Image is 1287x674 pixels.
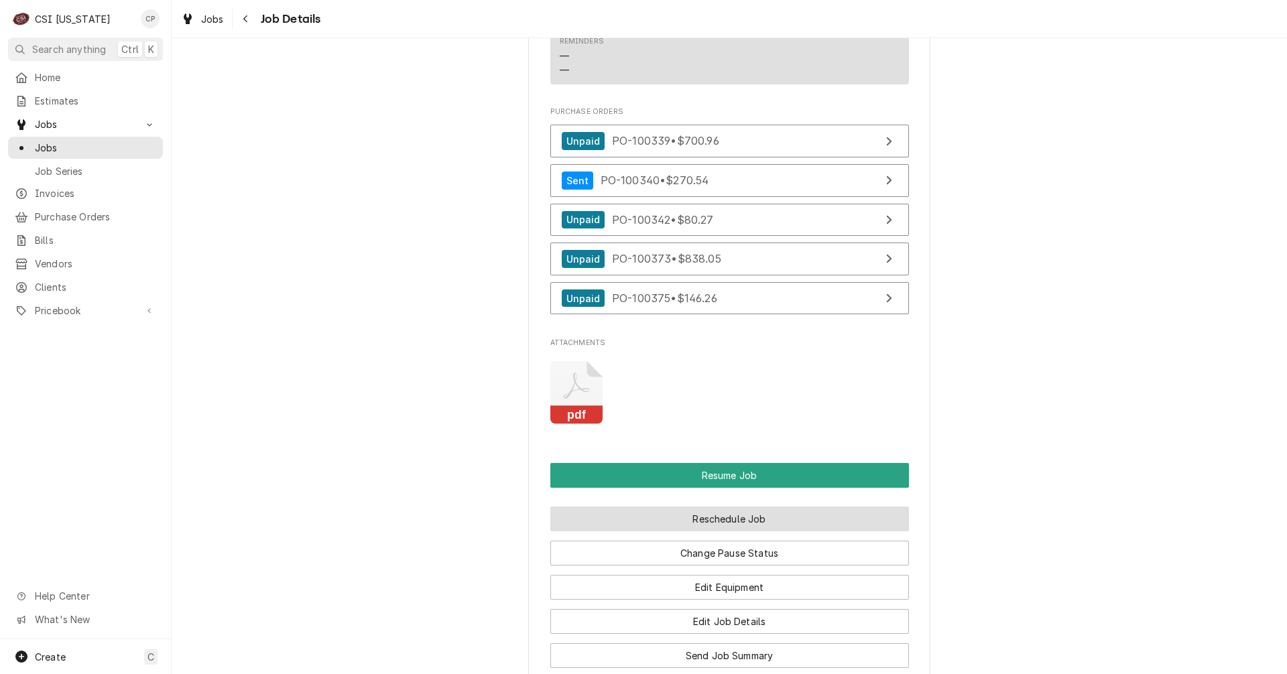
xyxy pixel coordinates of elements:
span: Job Details [257,10,321,28]
span: Estimates [35,94,156,108]
a: Go to Pricebook [8,299,163,322]
span: Purchase Orders [35,210,156,224]
span: Vendors [35,257,156,271]
span: Attachments [550,350,909,435]
button: Change Pause Status [550,541,909,565]
button: Resume Job [550,463,909,488]
div: — [560,63,569,77]
div: CSI [US_STATE] [35,12,111,26]
div: Reminders [560,36,604,47]
span: Bills [35,233,156,247]
div: Button Group Row [550,497,909,531]
div: Purchase Orders [550,107,909,321]
div: Attachments [550,338,909,435]
a: View Purchase Order [550,204,909,237]
span: PO-100339 • $700.96 [612,134,719,147]
a: Clients [8,276,163,298]
div: Button Group Row [550,600,909,634]
div: Button Group Row [550,463,909,488]
a: Jobs [176,8,229,30]
button: Reschedule Job [550,507,909,531]
div: Unpaid [562,211,605,229]
button: Edit Job Details [550,609,909,634]
span: Invoices [35,186,156,200]
a: Go to Help Center [8,585,163,607]
a: View Purchase Order [550,282,909,315]
span: C [147,650,154,664]
span: What's New [35,612,155,626]
div: Sent [562,172,594,190]
a: View Purchase Order [550,164,909,197]
span: PO-100340 • $270.54 [601,174,709,187]
a: Go to What's New [8,608,163,630]
a: View Purchase Order [550,243,909,275]
div: C [12,9,31,28]
span: Job Series [35,164,156,178]
button: Search anythingCtrlK [8,38,163,61]
span: Purchase Orders [550,107,909,117]
span: Help Center [35,589,155,603]
div: Unpaid [562,289,605,308]
span: Home [35,70,156,84]
span: Jobs [201,12,224,26]
a: Jobs [8,137,163,159]
button: pdf [550,361,603,425]
a: Go to Jobs [8,113,163,135]
div: CP [141,9,160,28]
div: Craig Pierce's Avatar [141,9,160,28]
div: Unpaid [562,132,605,150]
span: Create [35,651,66,663]
a: Home [8,66,163,88]
span: PO-100375 • $146.26 [612,291,717,305]
a: Purchase Orders [8,206,163,228]
span: Jobs [35,117,136,131]
a: Estimates [8,90,163,112]
a: Bills [8,229,163,251]
button: Send Job Summary [550,643,909,668]
span: K [148,42,154,56]
div: Reminders [560,36,604,77]
div: Button Group Row [550,488,909,497]
span: Pricebook [35,304,136,318]
span: Ctrl [121,42,139,56]
span: Attachments [550,338,909,348]
a: Job Series [8,160,163,182]
div: Button Group Row [550,531,909,565]
div: Unpaid [562,250,605,268]
a: Vendors [8,253,163,275]
span: PO-100373 • $838.05 [612,252,721,265]
span: Clients [35,280,156,294]
button: Edit Equipment [550,575,909,600]
a: Invoices [8,182,163,204]
div: CSI Kentucky's Avatar [12,9,31,28]
span: Search anything [32,42,106,56]
div: Button Group Row [550,565,909,600]
span: PO-100342 • $80.27 [612,212,714,226]
a: View Purchase Order [550,125,909,157]
div: Button Group Row [550,634,909,668]
button: Navigate back [235,8,257,29]
span: Jobs [35,141,156,155]
div: — [560,49,569,63]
